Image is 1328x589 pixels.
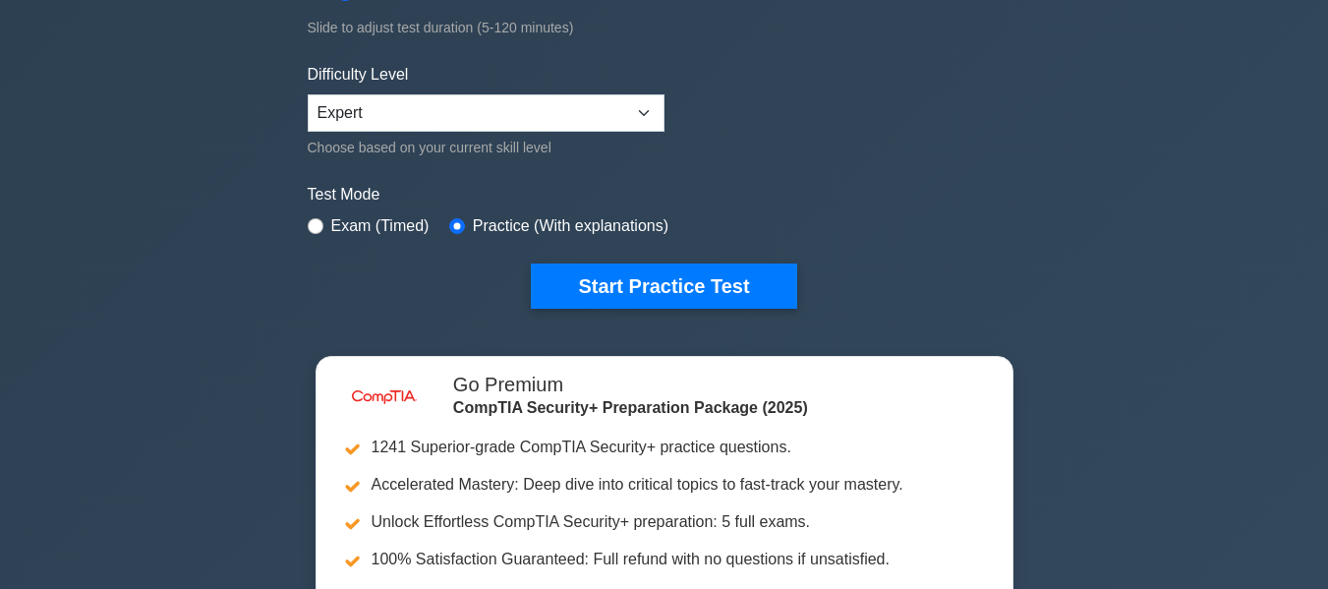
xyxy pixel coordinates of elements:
label: Test Mode [308,183,1021,206]
label: Difficulty Level [308,63,409,87]
button: Start Practice Test [531,264,796,309]
label: Practice (With explanations) [473,214,668,238]
label: Exam (Timed) [331,214,430,238]
div: Slide to adjust test duration (5-120 minutes) [308,16,1021,39]
div: Choose based on your current skill level [308,136,664,159]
